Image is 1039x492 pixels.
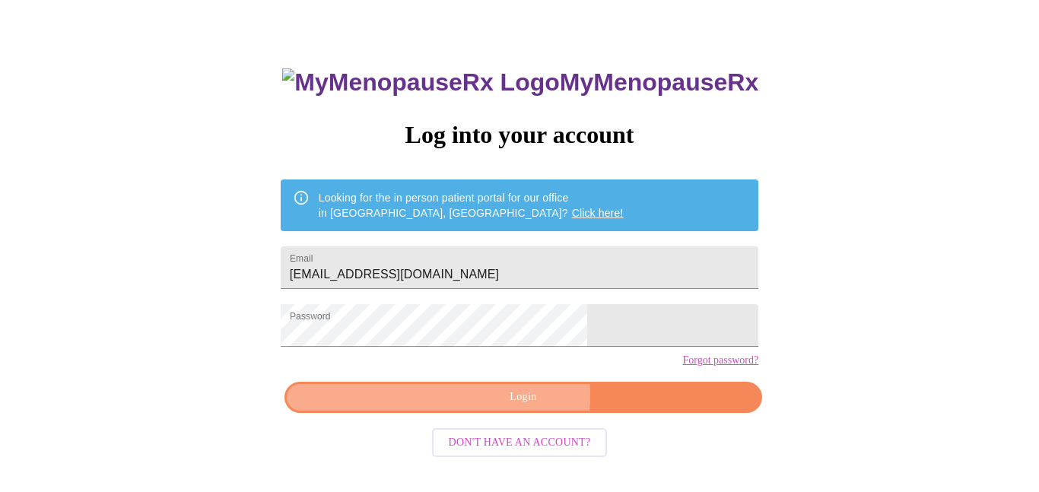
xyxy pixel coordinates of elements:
[282,68,559,97] img: MyMenopauseRx Logo
[284,382,762,413] button: Login
[428,435,612,448] a: Don't have an account?
[319,184,624,227] div: Looking for the in person patient portal for our office in [GEOGRAPHIC_DATA], [GEOGRAPHIC_DATA]?
[302,388,745,407] span: Login
[282,68,758,97] h3: MyMenopauseRx
[682,354,758,367] a: Forgot password?
[572,207,624,219] a: Click here!
[281,121,758,149] h3: Log into your account
[449,433,591,452] span: Don't have an account?
[432,428,608,458] button: Don't have an account?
